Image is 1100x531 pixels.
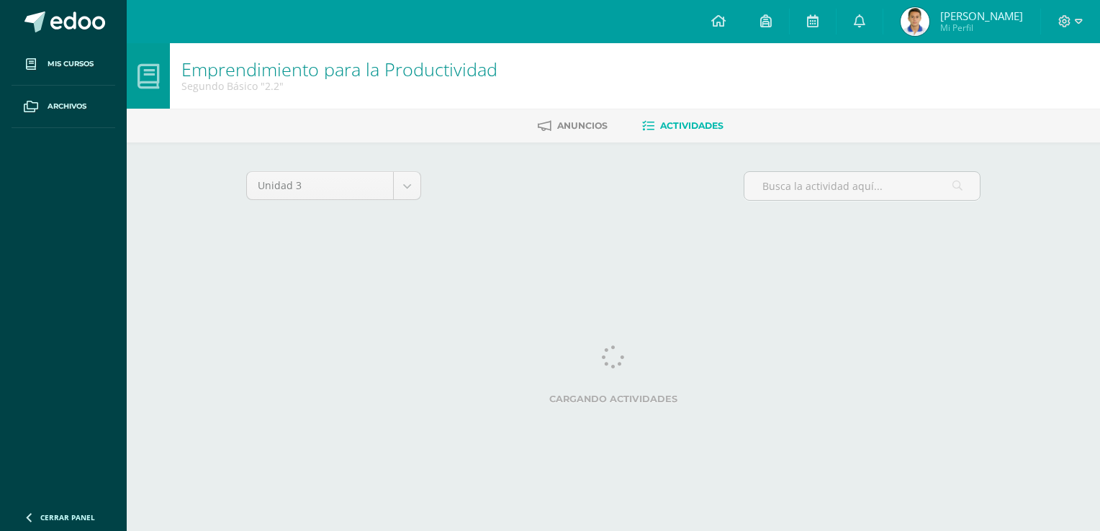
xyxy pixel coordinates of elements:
a: Unidad 3 [247,172,420,199]
a: Archivos [12,86,115,128]
div: Segundo Básico '2.2' [181,79,497,93]
label: Cargando actividades [246,394,980,404]
span: [PERSON_NAME] [940,9,1023,23]
span: Archivos [48,101,86,112]
a: Actividades [642,114,723,137]
a: Mis cursos [12,43,115,86]
span: Cerrar panel [40,512,95,522]
span: Unidad 3 [258,172,382,199]
a: Anuncios [538,114,608,137]
span: Mis cursos [48,58,94,70]
span: Anuncios [557,120,608,131]
input: Busca la actividad aquí... [744,172,980,200]
span: Actividades [660,120,723,131]
h1: Emprendimiento para la Productividad [181,59,497,79]
a: Emprendimiento para la Productividad [181,57,497,81]
span: Mi Perfil [940,22,1023,34]
img: 2cb02529df378e3ef78c78b5c8b6d5d2.png [901,7,929,36]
